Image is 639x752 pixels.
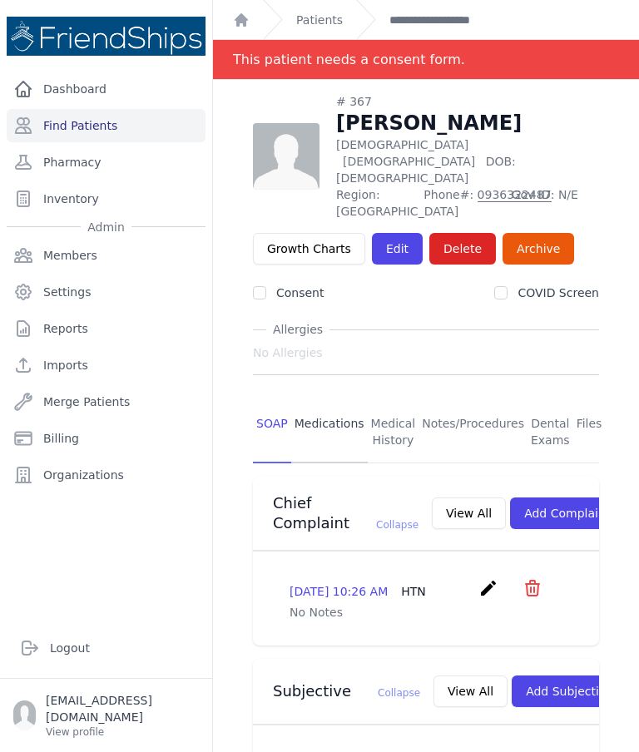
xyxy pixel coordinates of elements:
a: Patients [296,12,343,28]
span: Gov ID: N/E [512,186,599,220]
a: Find Patients [7,109,206,142]
a: Edit [372,233,423,265]
h3: Subjective [273,681,420,701]
a: Settings [7,275,206,309]
i: create [478,578,498,598]
span: Collapse [376,519,419,531]
span: Region: [GEOGRAPHIC_DATA] [336,186,414,220]
a: Medications [291,402,368,463]
a: create [478,586,503,601]
a: Organizations [7,458,206,492]
div: Notification [213,40,639,80]
p: [DEMOGRAPHIC_DATA] [336,136,599,186]
a: Dashboard [7,72,206,106]
a: Inventory [7,182,206,215]
nav: Tabs [253,402,599,463]
button: View All [433,675,508,707]
label: Consent [276,286,324,299]
span: No Allergies [253,344,323,361]
button: Add Complaint [510,497,624,529]
div: This patient needs a consent form. [233,40,465,79]
img: Medical Missions EMR [7,17,206,56]
span: Admin [81,219,131,235]
a: Archive [503,233,574,265]
p: [EMAIL_ADDRESS][DOMAIN_NAME] [46,692,199,725]
span: Phone#: [424,186,501,220]
a: Pharmacy [7,146,206,179]
a: [EMAIL_ADDRESS][DOMAIN_NAME] View profile [13,692,199,739]
a: Files [573,402,606,463]
a: Members [7,239,206,272]
a: Notes/Procedures [419,402,528,463]
a: Logout [13,631,199,665]
p: No Notes [290,604,562,621]
span: HTN [401,585,426,598]
a: Billing [7,422,206,455]
button: Add Subjective [512,675,627,707]
button: Delete [429,233,496,265]
span: Collapse [378,687,420,699]
h1: [PERSON_NAME] [336,110,599,136]
div: # 367 [336,93,599,110]
a: Merge Patients [7,385,206,418]
a: SOAP [253,402,291,463]
span: [DEMOGRAPHIC_DATA] [343,155,475,168]
h3: Chief Complaint [273,493,419,533]
span: Allergies [266,321,329,338]
a: Imports [7,349,206,382]
a: Growth Charts [253,233,365,265]
a: Reports [7,312,206,345]
p: View profile [46,725,199,739]
img: person-242608b1a05df3501eefc295dc1bc67a.jpg [253,123,319,190]
label: COVID Screen [518,286,599,299]
a: Medical History [368,402,419,463]
p: [DATE] 10:26 AM [290,583,426,600]
button: View All [432,497,506,529]
a: Dental Exams [528,402,573,463]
